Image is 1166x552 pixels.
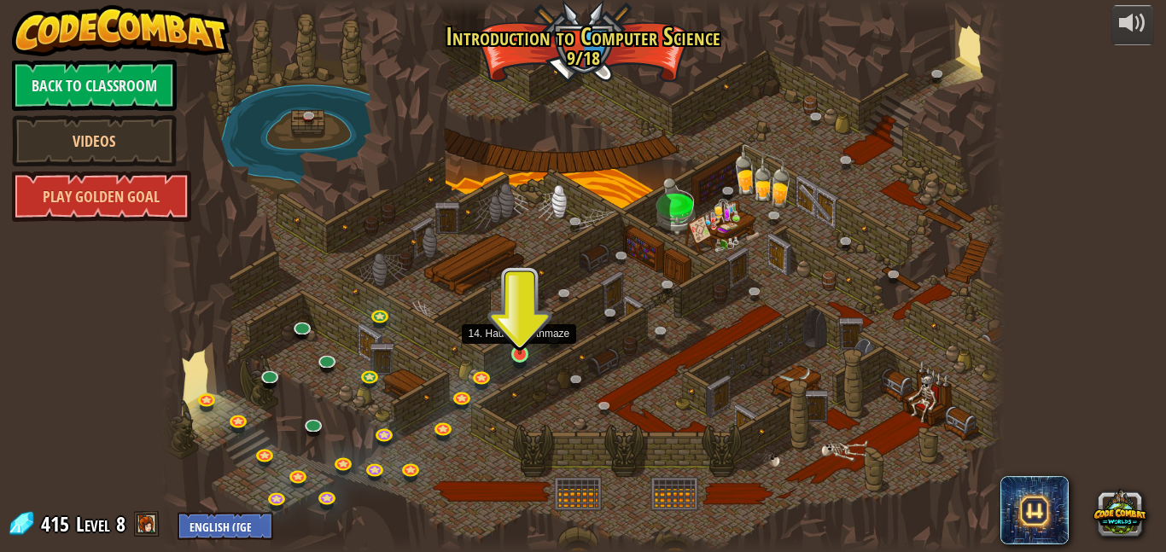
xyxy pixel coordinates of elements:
a: Videos [12,115,177,166]
img: level-banner-unstarted.png [510,310,529,356]
a: Back to Classroom [12,60,177,111]
a: Play Golden Goal [12,171,191,222]
span: Level [76,510,110,538]
span: 415 [41,510,74,537]
img: CodeCombat - Learn how to code by playing a game [12,5,230,56]
button: Adjust volume [1111,5,1154,45]
span: 8 [116,510,125,537]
